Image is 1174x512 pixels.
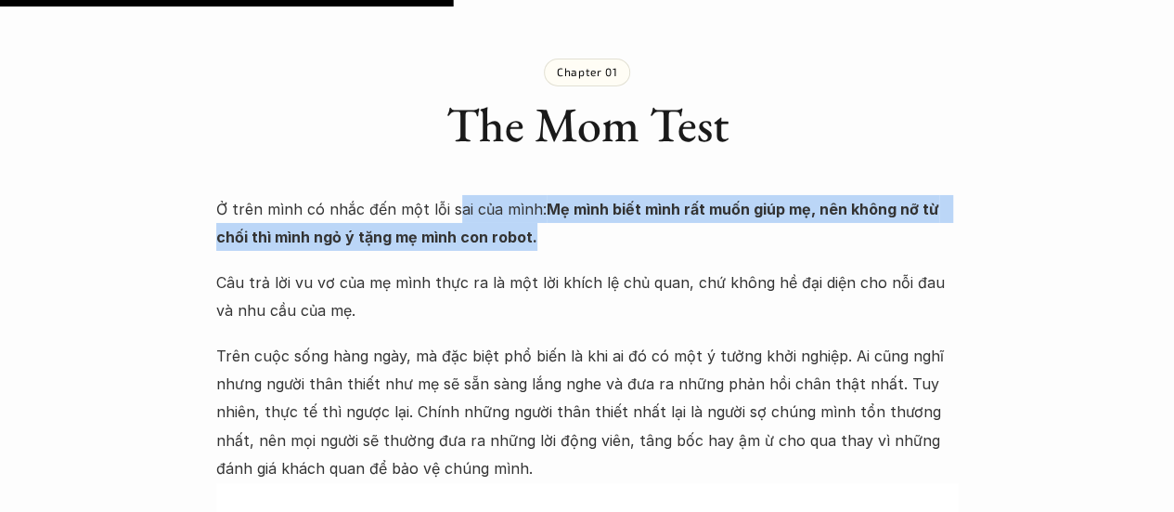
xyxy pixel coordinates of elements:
strong: Mẹ mình biết mình rất muốn giúp mẹ, nên không nỡ từ chối thì mình ngỏ ý tặng mẹ mình con robot. [216,200,943,246]
p: Câu trả lời vu vơ của mẹ mình thực ra là một lời khích lệ chủ quan, chứ không hề đại diện cho nỗi... [216,269,959,325]
p: Chapter 01 [557,65,617,78]
h2: The Mom Test [216,96,959,153]
p: Ở trên mình có nhắc đến một lỗi sai của mình: [216,195,959,252]
p: Trên cuộc sống hàng ngày, mà đặc biệt phổ biến là khi ai đó có một ý tưởng khởi nghiệp. Ai cũng n... [216,342,959,483]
